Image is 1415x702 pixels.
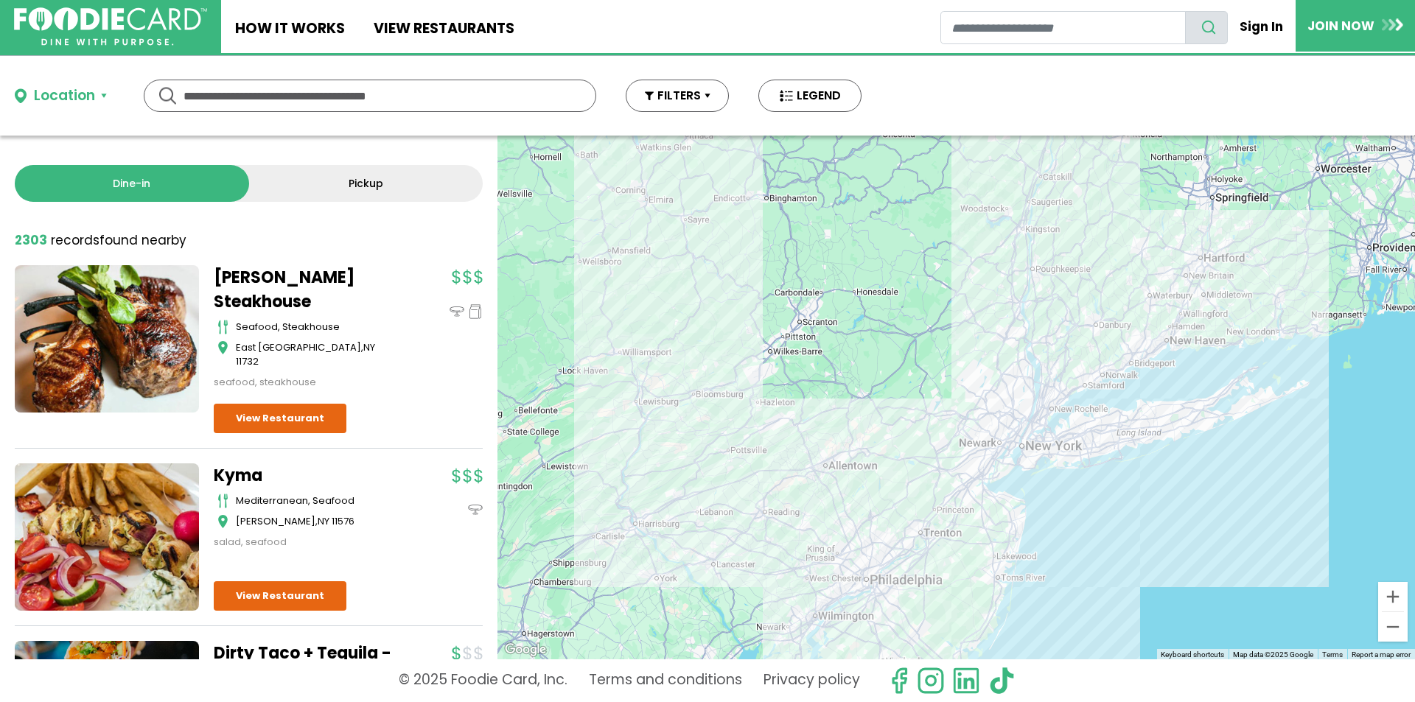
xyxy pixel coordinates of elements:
[214,375,398,390] div: seafood, steakhouse
[214,535,398,550] div: salad, seafood
[450,304,464,319] img: dinein_icon.svg
[236,340,361,354] span: East [GEOGRAPHIC_DATA]
[217,514,228,529] img: map_icon.svg
[15,231,47,249] strong: 2303
[332,514,354,528] span: 11576
[318,514,329,528] span: NY
[589,667,742,695] a: Terms and conditions
[249,165,483,202] a: Pickup
[1228,10,1296,43] a: Sign In
[217,340,228,355] img: map_icon.svg
[236,320,398,334] div: seafood, steakhouse
[988,667,1016,695] img: tiktok.svg
[51,231,99,249] span: records
[940,11,1186,44] input: restaurant search
[1185,11,1228,44] button: search
[236,340,398,369] div: ,
[214,641,398,689] a: Dirty Taco + Tequila - Patchogue
[14,7,207,46] img: FoodieCard; Eat, Drink, Save, Donate
[1322,650,1343,659] a: Terms
[399,667,567,695] p: © 2025 Foodie Card, Inc.
[34,85,95,107] div: Location
[236,354,259,368] span: 11732
[1233,650,1313,659] span: Map data ©2025 Google
[1378,582,1408,611] button: Zoom in
[501,640,550,659] a: Open this area in Google Maps (opens a new window)
[15,85,107,107] button: Location
[468,304,483,319] img: pickup_icon.svg
[236,514,315,528] span: [PERSON_NAME]
[764,667,860,695] a: Privacy policy
[214,404,346,433] a: View Restaurant
[363,340,375,354] span: NY
[15,165,249,202] a: Dine-in
[501,640,550,659] img: Google
[1378,612,1408,642] button: Zoom out
[1352,650,1411,659] a: Report a map error
[626,80,729,112] button: FILTERS
[214,265,398,314] a: [PERSON_NAME] Steakhouse
[1161,650,1224,660] button: Keyboard shortcuts
[15,231,186,250] div: found nearby
[468,502,483,517] img: dinein_icon.svg
[236,514,398,529] div: ,
[214,463,398,488] a: Kyma
[217,320,228,334] img: cutlery_icon.svg
[885,667,913,695] svg: check us out on facebook
[758,80,862,112] button: LEGEND
[236,494,398,508] div: mediterranean, seafood
[952,667,980,695] img: linkedin.svg
[214,581,346,611] a: View Restaurant
[217,494,228,508] img: cutlery_icon.svg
